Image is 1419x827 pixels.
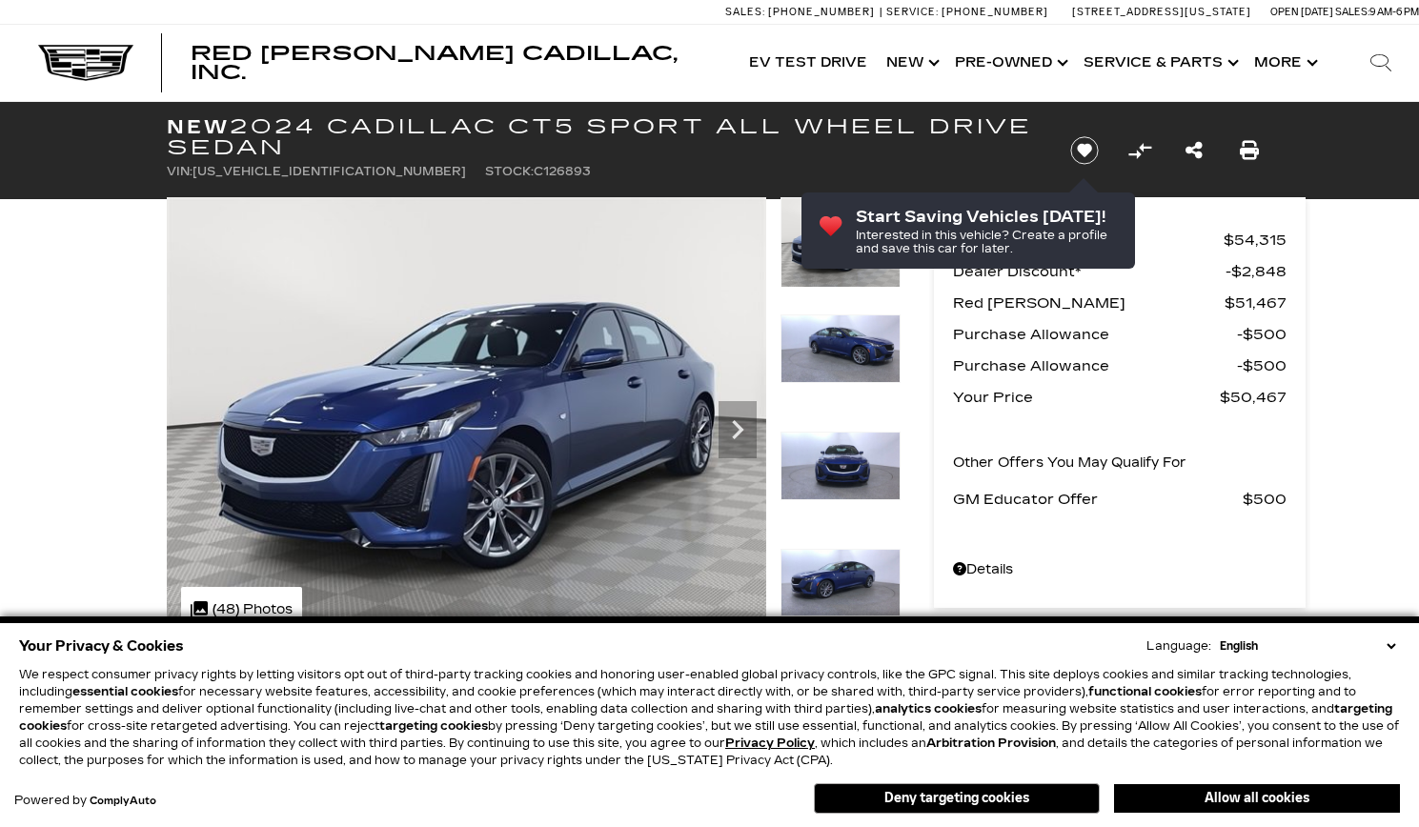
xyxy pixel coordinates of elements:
[1245,25,1324,101] button: More
[953,556,1287,583] a: Details
[1224,227,1287,253] span: $54,315
[1225,290,1287,316] span: $51,467
[191,44,720,82] a: Red [PERSON_NAME] Cadillac, Inc.
[14,795,156,807] div: Powered by
[1125,136,1154,165] button: Compare vehicle
[379,719,488,733] strong: targeting cookies
[953,290,1287,316] a: Red [PERSON_NAME] $51,467
[926,736,1056,750] strong: Arbitration Provision
[953,353,1237,379] span: Purchase Allowance
[953,384,1220,411] span: Your Price
[1369,6,1419,18] span: 9 AM-6 PM
[780,432,901,500] img: New 2024 Wave Metallic Cadillac Sport image 3
[886,6,939,18] span: Service:
[953,321,1237,348] span: Purchase Allowance
[1146,640,1211,652] div: Language:
[877,25,945,101] a: New
[814,783,1100,814] button: Deny targeting cookies
[953,321,1287,348] a: Purchase Allowance $500
[725,7,880,17] a: Sales: [PHONE_NUMBER]
[953,486,1243,513] span: GM Educator Offer
[880,7,1053,17] a: Service: [PHONE_NUMBER]
[1226,258,1287,285] span: $2,848
[1088,685,1202,698] strong: functional cookies
[1237,321,1287,348] span: $500
[875,702,982,716] strong: analytics cookies
[1270,6,1333,18] span: Open [DATE]
[1243,486,1287,513] span: $500
[193,165,466,178] span: [US_VEHICLE_IDENTIFICATION_NUMBER]
[942,6,1048,18] span: [PHONE_NUMBER]
[953,227,1287,253] a: MSRP $54,315
[1186,137,1203,164] a: Share this New 2024 Cadillac CT5 Sport All Wheel Drive Sedan
[953,486,1287,513] a: GM Educator Offer $500
[19,633,184,659] span: Your Privacy & Cookies
[1072,6,1251,18] a: [STREET_ADDRESS][US_STATE]
[953,258,1287,285] a: Dealer Discount* $2,848
[725,6,765,18] span: Sales:
[1240,137,1259,164] a: Print this New 2024 Cadillac CT5 Sport All Wheel Drive Sedan
[1074,25,1245,101] a: Service & Parts
[38,45,133,81] img: Cadillac Dark Logo with Cadillac White Text
[953,227,1224,253] span: MSRP
[953,258,1226,285] span: Dealer Discount*
[719,401,757,458] div: Next
[945,25,1074,101] a: Pre-Owned
[167,197,766,647] img: New 2024 Wave Metallic Cadillac Sport image 1
[780,197,901,288] img: New 2024 Wave Metallic Cadillac Sport image 1
[167,116,1039,158] h1: 2024 Cadillac CT5 Sport All Wheel Drive Sedan
[1335,6,1369,18] span: Sales:
[181,587,302,633] div: (48) Photos
[953,290,1225,316] span: Red [PERSON_NAME]
[953,384,1287,411] a: Your Price $50,467
[1064,135,1105,166] button: Save vehicle
[953,353,1287,379] a: Purchase Allowance $500
[780,549,901,617] img: New 2024 Wave Metallic Cadillac Sport image 4
[72,685,178,698] strong: essential cookies
[485,165,534,178] span: Stock:
[1215,637,1400,655] select: Language Select
[534,165,591,178] span: C126893
[90,796,156,807] a: ComplyAuto
[1237,353,1287,379] span: $500
[1114,784,1400,813] button: Allow all cookies
[780,314,901,383] img: New 2024 Wave Metallic Cadillac Sport image 2
[1220,384,1287,411] span: $50,467
[953,450,1186,476] p: Other Offers You May Qualify For
[191,42,678,84] span: Red [PERSON_NAME] Cadillac, Inc.
[19,666,1400,769] p: We respect consumer privacy rights by letting visitors opt out of third-party tracking cookies an...
[167,115,230,138] strong: New
[725,736,815,750] a: Privacy Policy
[740,25,877,101] a: EV Test Drive
[768,6,875,18] span: [PHONE_NUMBER]
[167,165,193,178] span: VIN:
